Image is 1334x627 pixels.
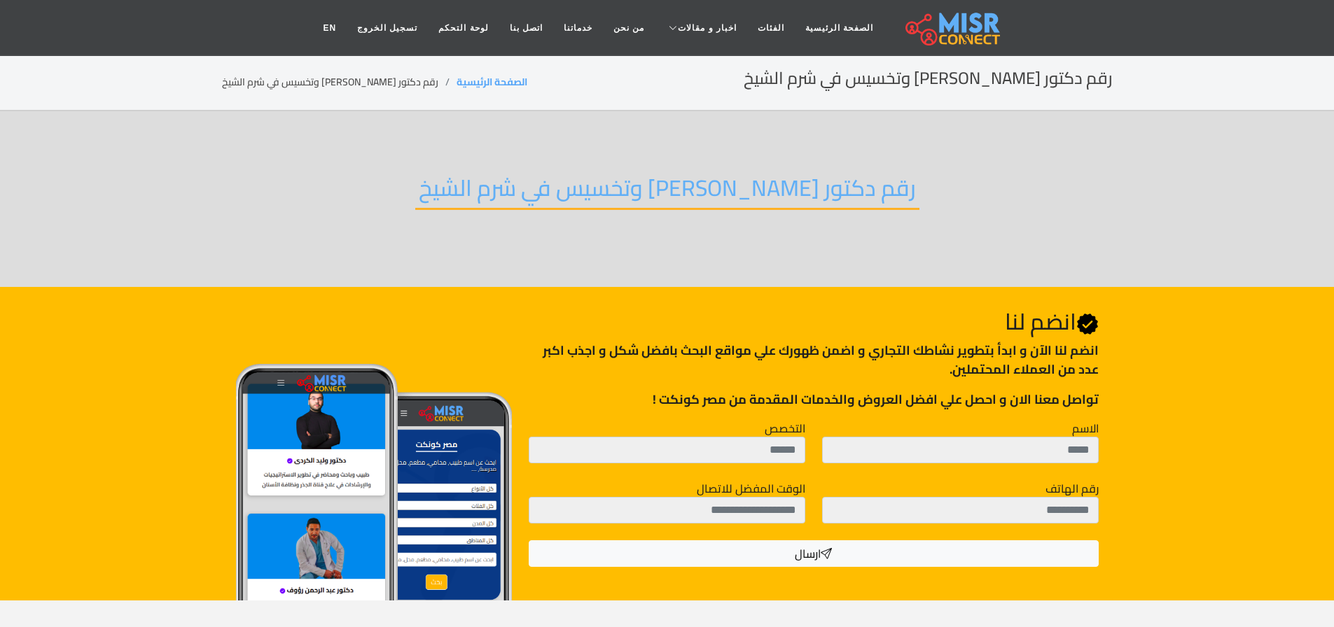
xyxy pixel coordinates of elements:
[529,341,1098,379] p: انضم لنا اﻵن و ابدأ بتطوير نشاطك التجاري و اضمن ظهورك علي مواقع البحث بافضل شكل و اجذب اكبر عدد م...
[415,174,919,210] h2: رقم دكتور [PERSON_NAME] وتخسيس في شرم الشيخ
[1045,480,1099,497] label: رقم الهاتف
[236,364,513,622] img: Join Misr Connect
[457,73,527,91] a: الصفحة الرئيسية
[747,15,795,41] a: الفئات
[795,15,884,41] a: الصفحة الرئيسية
[655,15,747,41] a: اخبار و مقالات
[697,480,805,497] label: الوقت المفضل للاتصال
[678,22,737,34] span: اخبار و مقالات
[1072,420,1099,437] label: الاسم
[603,15,655,41] a: من نحن
[222,75,457,90] li: رقم دكتور [PERSON_NAME] وتخسيس في شرم الشيخ
[905,10,999,45] img: main.misr_connect
[499,15,553,41] a: اتصل بنا
[765,420,805,437] label: التخصص
[312,15,347,41] a: EN
[428,15,499,41] a: لوحة التحكم
[744,69,1113,89] h2: رقم دكتور [PERSON_NAME] وتخسيس في شرم الشيخ
[529,308,1098,335] h2: انضم لنا
[529,390,1098,409] p: تواصل معنا الان و احصل علي افضل العروض والخدمات المقدمة من مصر كونكت !
[553,15,603,41] a: خدماتنا
[529,540,1098,567] button: ارسال
[1076,313,1099,335] svg: Verified account
[347,15,428,41] a: تسجيل الخروج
